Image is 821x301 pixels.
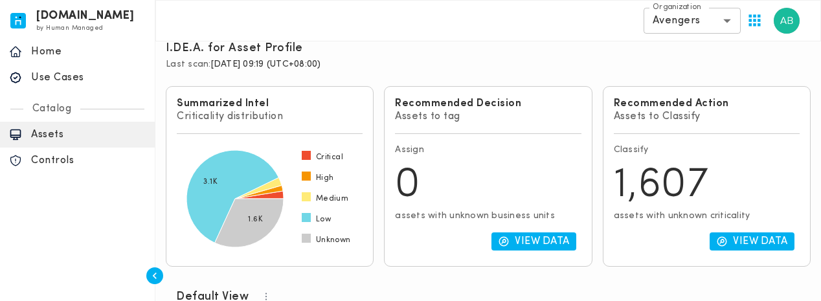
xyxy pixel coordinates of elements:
[316,152,343,162] span: Critical
[177,97,363,110] h6: Summarized Intel
[31,71,146,84] p: Use Cases
[23,102,81,115] p: Catalog
[248,216,263,223] text: 1.6K
[614,165,709,206] span: 1,607
[644,8,741,34] div: Avengers
[203,178,218,186] text: 3.1K
[395,165,421,206] span: 0
[395,210,581,222] p: assets with unknown business units
[31,128,146,141] p: Assets
[395,144,581,156] p: Assign
[653,2,701,13] label: Organization
[166,41,303,56] h6: I.DE.A. for Asset Profile
[36,12,135,21] h6: [DOMAIN_NAME]
[774,8,800,34] img: Akhtar Bhat
[614,97,800,110] h6: Recommended Action
[316,235,351,245] span: Unknown
[31,154,146,167] p: Controls
[395,110,581,123] p: Assets to tag
[614,210,800,222] p: assets with unknown criticality
[36,25,103,32] span: by Human Managed
[733,235,788,248] p: View Data
[769,3,805,39] button: User
[316,214,331,225] span: Low
[211,60,321,69] span: [DATE] 09:19 (UTC+08:00)
[177,110,363,123] p: Criticality distribution
[316,194,348,204] span: Medium
[614,110,800,123] p: Assets to Classify
[515,235,570,248] p: View Data
[710,232,794,251] button: View Data
[31,45,146,58] p: Home
[614,144,800,156] p: Classify
[395,97,581,110] h6: Recommended Decision
[10,13,26,28] img: invicta.io
[491,232,576,251] button: View Data
[166,59,811,71] p: Last scan:
[316,173,334,183] span: High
